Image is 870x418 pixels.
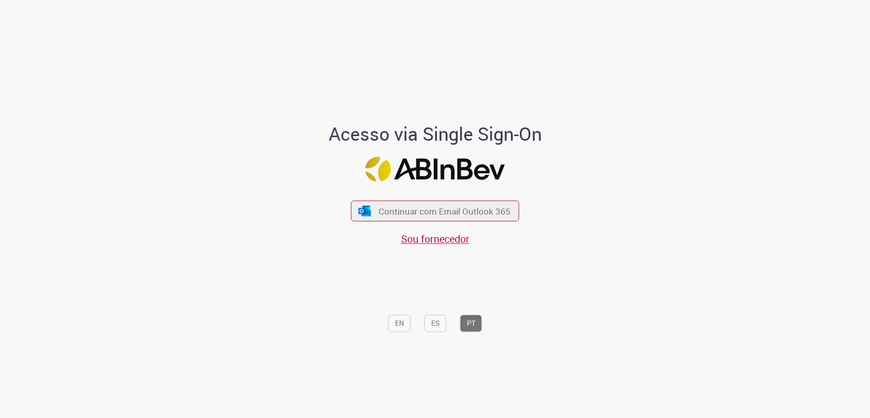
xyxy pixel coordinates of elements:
button: EN [388,315,411,332]
button: PT [460,315,482,332]
h1: Acesso via Single Sign-On [294,124,576,145]
span: Continuar com Email Outlook 365 [379,205,511,217]
img: ícone Azure/Microsoft 360 [357,205,372,216]
button: ícone Azure/Microsoft 360 Continuar com Email Outlook 365 [351,201,519,222]
a: Sou fornecedor [401,232,469,246]
button: ES [425,315,446,332]
img: Logo ABInBev [365,156,505,181]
